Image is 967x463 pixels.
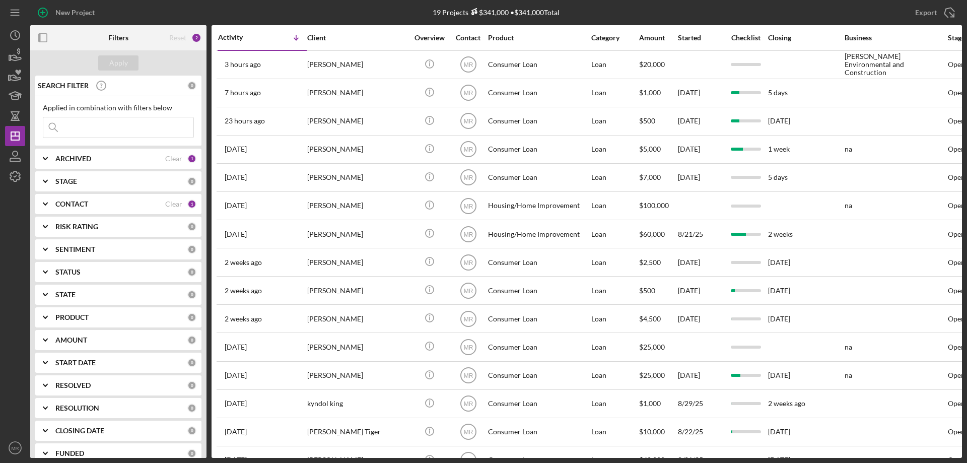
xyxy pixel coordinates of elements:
time: 1 week [768,145,790,153]
div: 0 [187,222,196,231]
b: PRODUCT [55,313,89,321]
div: Started [678,34,723,42]
time: 2025-09-05 15:05 [225,343,247,351]
button: Apply [98,55,139,71]
div: [DATE] [678,164,723,191]
div: Client [307,34,408,42]
div: Loan [591,80,638,106]
div: Amount [639,34,677,42]
div: Loan [591,51,638,78]
span: $60,000 [639,230,665,238]
b: FUNDED [55,449,84,457]
text: MR [463,203,473,210]
b: STATUS [55,268,81,276]
div: 8/21/25 [678,221,723,247]
time: 2025-09-23 21:51 [225,117,265,125]
div: [PERSON_NAME] [307,51,408,78]
div: [PERSON_NAME] [307,164,408,191]
time: 2025-09-24 14:37 [225,89,261,97]
div: [PERSON_NAME] [307,305,408,332]
div: [PERSON_NAME] [307,108,408,135]
text: MR [463,287,473,294]
div: Housing/Home Improvement [488,221,589,247]
time: 2025-09-16 00:57 [225,230,247,238]
div: 1 [187,154,196,163]
time: [DATE] [768,116,790,125]
div: 0 [187,426,196,435]
time: 2025-09-24 18:21 [225,60,261,69]
div: [DATE] [678,277,723,304]
b: RESOLUTION [55,404,99,412]
div: Consumer Loan [488,136,589,163]
div: na [845,362,945,389]
div: Clear [165,155,182,163]
b: ARCHIVED [55,155,91,163]
span: $1,000 [639,88,661,97]
div: na [845,136,945,163]
button: Export [905,3,962,23]
time: [DATE] [768,258,790,267]
div: na [845,192,945,219]
button: New Project [30,3,105,23]
span: $10,000 [639,427,665,436]
b: RESOLVED [55,381,91,389]
text: MR [463,174,473,181]
div: [PERSON_NAME] [307,192,408,219]
div: Overview [410,34,448,42]
div: Export [915,3,937,23]
div: kyndol king [307,390,408,417]
span: $500 [639,116,655,125]
div: 2 [191,33,201,43]
div: 0 [187,336,196,345]
text: MR [463,118,473,125]
div: 8/22/25 [678,419,723,445]
b: START DATE [55,359,96,367]
time: 2025-09-19 13:26 [225,173,247,181]
div: [DATE] [678,305,723,332]
time: 2 weeks [768,230,793,238]
time: [DATE] [768,371,790,379]
div: [PERSON_NAME] Environmental and Construction [845,51,945,78]
div: Loan [591,305,638,332]
div: Loan [591,419,638,445]
div: [PERSON_NAME] [307,80,408,106]
div: Consumer Loan [488,164,589,191]
div: [DATE] [678,108,723,135]
text: MR [463,259,473,266]
div: 0 [187,449,196,458]
text: MR [12,445,19,451]
time: [DATE] [768,314,790,323]
text: MR [463,344,473,351]
text: MR [463,90,473,97]
div: Product [488,34,589,42]
div: Consumer Loan [488,108,589,135]
time: 2025-09-01 17:56 [225,371,247,379]
span: $25,000 [639,371,665,379]
span: $2,500 [639,258,661,267]
b: RISK RATING [55,223,98,231]
div: Consumer Loan [488,249,589,276]
span: $500 [639,286,655,295]
div: [DATE] [678,249,723,276]
div: Consumer Loan [488,362,589,389]
time: [DATE] [768,427,790,436]
div: Business [845,34,945,42]
div: Loan [591,221,638,247]
div: Category [591,34,638,42]
div: 0 [187,381,196,390]
div: Consumer Loan [488,390,589,417]
div: Consumer Loan [488,80,589,106]
div: [PERSON_NAME] [307,249,408,276]
span: $5,000 [639,145,661,153]
div: 0 [187,404,196,413]
div: Consumer Loan [488,51,589,78]
div: [PERSON_NAME] Tiger [307,419,408,445]
b: CLOSING DATE [55,427,104,435]
div: New Project [55,3,95,23]
div: 0 [187,81,196,90]
time: 2025-09-17 15:41 [225,202,247,210]
div: na [845,334,945,360]
b: AMOUNT [55,336,87,344]
div: [DATE] [678,362,723,389]
div: $341,000 [468,8,509,17]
